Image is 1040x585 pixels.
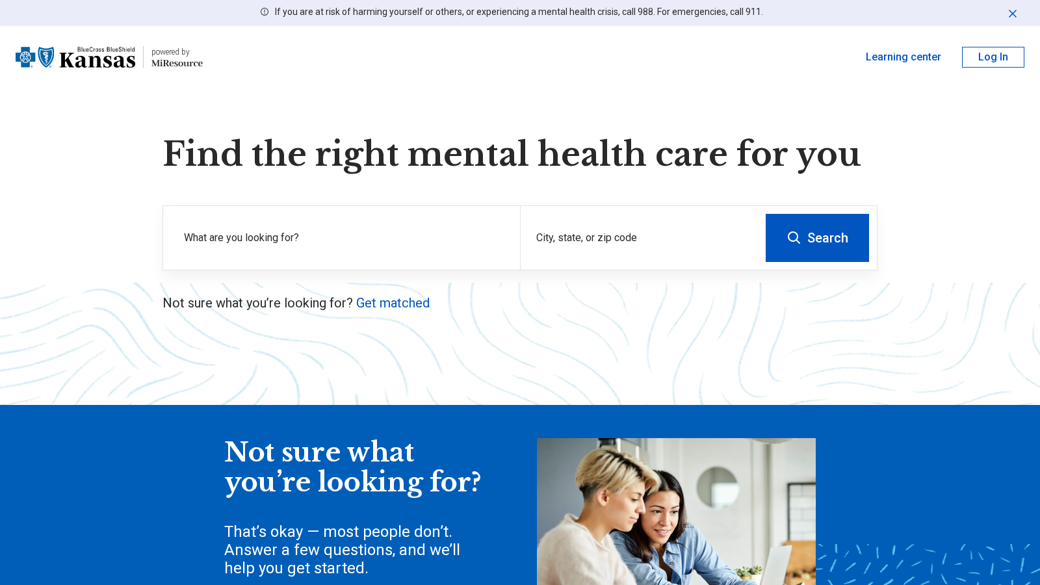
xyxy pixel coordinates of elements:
div: Not sure what you’re looking for? [224,438,484,497]
a: Blue Cross Blue Shield Kansaspowered by [16,42,203,73]
div: powered by [151,46,203,58]
label: What are you looking for? [184,230,504,246]
div: That’s okay — most people don’t. Answer a few questions, and we’ll help you get started. [224,523,484,577]
button: Search [766,214,869,262]
a: Get matched [356,295,430,311]
button: Dismiss [1006,5,1019,21]
p: Not sure what you’re looking for? [162,294,877,312]
a: Learning center [866,49,941,65]
img: Blue Cross Blue Shield Kansas [16,42,135,73]
h1: Find the right mental health care for you [162,135,877,174]
button: Log In [962,47,1024,68]
p: If you are at risk of harming yourself or others, or experiencing a mental health crisis, call 98... [275,5,763,19]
